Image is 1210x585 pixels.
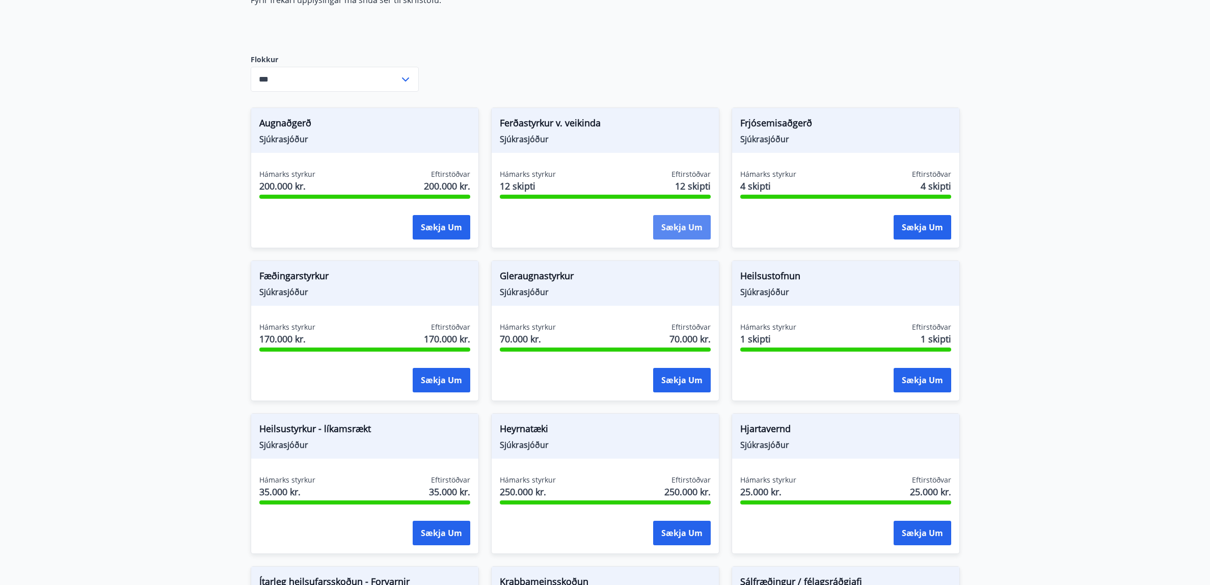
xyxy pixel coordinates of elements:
span: Eftirstöðvar [671,475,711,485]
span: 170.000 kr. [259,332,315,345]
span: Hámarks styrkur [740,169,796,179]
span: Hámarks styrkur [500,169,556,179]
button: Sækja um [894,521,951,545]
span: 250.000 kr. [500,485,556,498]
span: Sjúkrasjóður [259,439,470,450]
span: 12 skipti [500,179,556,193]
button: Sækja um [413,215,470,240]
span: Hámarks styrkur [740,322,796,332]
span: Eftirstöðvar [912,475,951,485]
span: Augnaðgerð [259,116,470,134]
span: Eftirstöðvar [671,169,711,179]
span: 25.000 kr. [910,485,951,498]
button: Sækja um [413,368,470,392]
span: Eftirstöðvar [431,169,470,179]
span: Sjúkrasjóður [740,134,951,145]
span: Fæðingarstyrkur [259,269,470,286]
span: 25.000 kr. [740,485,796,498]
span: Sjúkrasjóður [259,134,470,145]
span: Hámarks styrkur [500,475,556,485]
span: Hámarks styrkur [259,169,315,179]
span: 12 skipti [675,179,711,193]
span: Eftirstöðvar [912,322,951,332]
span: 35.000 kr. [259,485,315,498]
span: 70.000 kr. [500,332,556,345]
span: Eftirstöðvar [431,475,470,485]
span: 1 skipti [921,332,951,345]
span: Sjúkrasjóður [500,286,711,298]
span: Sjúkrasjóður [740,439,951,450]
span: Sjúkrasjóður [500,134,711,145]
span: Heilsustofnun [740,269,951,286]
button: Sækja um [894,215,951,240]
span: Hámarks styrkur [259,475,315,485]
span: Frjósemisaðgerð [740,116,951,134]
button: Sækja um [653,521,711,545]
span: 170.000 kr. [424,332,470,345]
span: Gleraugnastyrkur [500,269,711,286]
span: Hámarks styrkur [500,322,556,332]
span: Eftirstöðvar [431,322,470,332]
span: 4 skipti [740,179,796,193]
button: Sækja um [653,368,711,392]
span: 200.000 kr. [259,179,315,193]
button: Sækja um [894,368,951,392]
span: Sjúkrasjóður [740,286,951,298]
span: Sjúkrasjóður [259,286,470,298]
span: 35.000 kr. [429,485,470,498]
span: Eftirstöðvar [671,322,711,332]
span: Heyrnatæki [500,422,711,439]
span: Heilsustyrkur - líkamsrækt [259,422,470,439]
span: Hámarks styrkur [259,322,315,332]
span: Sjúkrasjóður [500,439,711,450]
button: Sækja um [653,215,711,240]
span: 200.000 kr. [424,179,470,193]
span: Eftirstöðvar [912,169,951,179]
button: Sækja um [413,521,470,545]
span: Hámarks styrkur [740,475,796,485]
span: Ferðastyrkur v. veikinda [500,116,711,134]
span: 250.000 kr. [664,485,711,498]
span: Hjartavernd [740,422,951,439]
span: 4 skipti [921,179,951,193]
span: 70.000 kr. [669,332,711,345]
label: Flokkur [251,55,419,65]
span: 1 skipti [740,332,796,345]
